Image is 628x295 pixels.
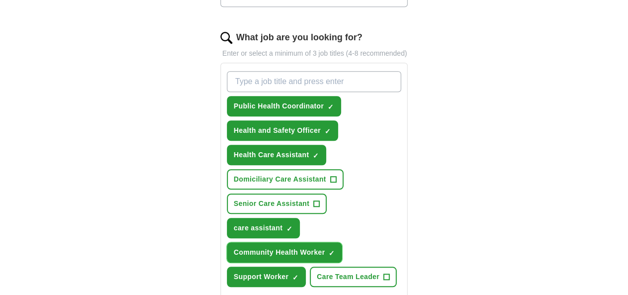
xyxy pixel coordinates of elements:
[325,127,331,135] span: ✓
[234,174,326,185] span: Domiciliary Care Assistant
[227,120,338,141] button: Health and Safety Officer✓
[313,152,319,160] span: ✓
[234,272,288,282] span: Support Worker
[292,274,298,282] span: ✓
[220,48,408,59] p: Enter or select a minimum of 3 job titles (4-8 recommended)
[227,96,341,116] button: Public Health Coordinator✓
[227,242,343,263] button: Community Health Worker✓
[329,249,335,257] span: ✓
[227,169,344,190] button: Domiciliary Care Assistant
[227,267,306,287] button: Support Worker✓
[328,103,334,111] span: ✓
[234,198,309,209] span: Senior Care Assistant
[234,247,325,258] span: Community Health Worker
[234,223,282,233] span: care assistant
[227,71,402,92] input: Type a job title and press enter
[236,31,362,44] label: What job are you looking for?
[227,194,327,214] button: Senior Care Assistant
[317,272,379,282] span: Care Team Leader
[220,32,232,44] img: search.png
[286,225,292,233] span: ✓
[227,145,327,165] button: Health Care Assistant✓
[310,267,397,287] button: Care Team Leader
[227,218,300,238] button: care assistant✓
[234,125,321,136] span: Health and Safety Officer
[234,150,309,160] span: Health Care Assistant
[234,101,324,111] span: Public Health Coordinator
